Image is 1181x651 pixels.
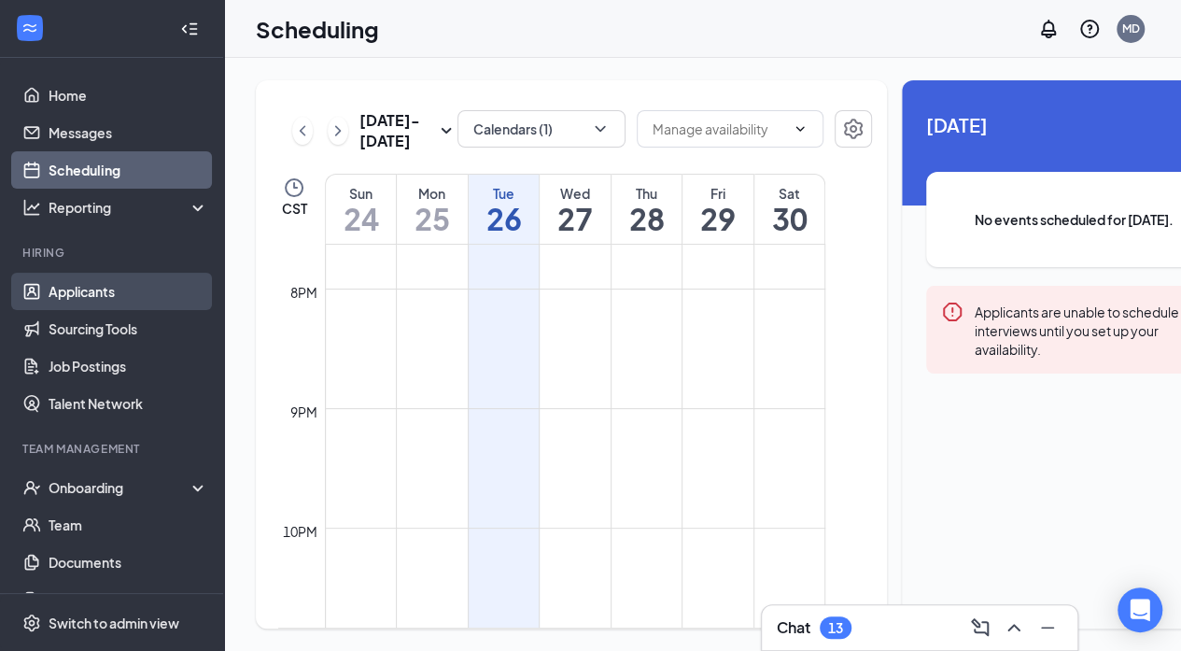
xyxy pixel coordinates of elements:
a: August 29, 2025 [682,175,753,244]
a: Settings [835,110,872,151]
a: Messages [49,114,208,151]
div: Mon [397,184,468,203]
div: 10pm [279,521,321,542]
a: Documents [49,544,208,581]
div: 9pm [287,402,321,422]
a: August 26, 2025 [469,175,540,244]
h1: 29 [682,203,753,234]
a: Team [49,506,208,544]
div: Reporting [49,198,209,217]
h3: [DATE] - [DATE] [359,110,435,151]
a: August 28, 2025 [612,175,682,244]
div: Wed [540,184,611,203]
button: ChevronRight [328,117,348,145]
a: August 24, 2025 [326,175,396,244]
svg: WorkstreamLogo [21,19,39,37]
a: Job Postings [49,347,208,385]
svg: Collapse [180,20,199,38]
svg: SmallChevronDown [435,120,457,142]
button: ChevronUp [999,613,1029,643]
button: Settings [835,110,872,148]
div: Thu [612,184,682,203]
a: Applicants [49,273,208,310]
svg: ChevronDown [591,120,610,138]
svg: Clock [283,177,305,199]
h3: Chat [777,617,810,638]
h1: 26 [469,203,540,234]
svg: Settings [22,614,41,632]
svg: Minimize [1036,616,1059,639]
svg: ChevronRight [329,120,347,142]
button: Minimize [1033,613,1062,643]
svg: QuestionInfo [1078,18,1101,40]
h1: 24 [326,203,396,234]
a: Home [49,77,208,114]
div: Switch to admin view [49,614,179,632]
a: SurveysCrown [49,581,208,618]
a: August 27, 2025 [540,175,611,244]
div: Open Intercom Messenger [1118,587,1162,632]
svg: ChevronDown [793,121,808,136]
div: Hiring [22,245,204,261]
svg: ChevronUp [1003,616,1025,639]
button: Calendars (1)ChevronDown [457,110,626,148]
h1: 25 [397,203,468,234]
button: ChevronLeft [292,117,313,145]
div: 13 [828,620,843,636]
svg: Analysis [22,198,41,217]
h1: 30 [754,203,824,234]
div: Team Management [22,441,204,457]
div: Sat [754,184,824,203]
h1: 27 [540,203,611,234]
svg: Settings [842,118,865,140]
svg: Error [941,301,963,323]
div: Tue [469,184,540,203]
h1: Scheduling [256,13,379,45]
svg: ChevronLeft [293,120,312,142]
div: Fri [682,184,753,203]
input: Manage availability [653,119,785,139]
svg: Notifications [1037,18,1060,40]
div: Onboarding [49,478,192,497]
div: MD [1122,21,1140,36]
a: Scheduling [49,151,208,189]
h1: 28 [612,203,682,234]
a: August 25, 2025 [397,175,468,244]
a: Sourcing Tools [49,310,208,347]
a: Talent Network [49,385,208,422]
div: Sun [326,184,396,203]
svg: UserCheck [22,478,41,497]
div: 8pm [287,282,321,303]
a: August 30, 2025 [754,175,824,244]
span: CST [282,199,307,218]
button: ComposeMessage [965,613,995,643]
svg: ComposeMessage [969,616,991,639]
